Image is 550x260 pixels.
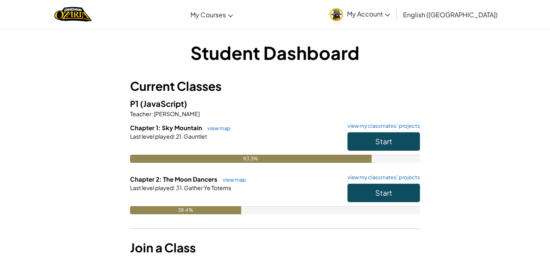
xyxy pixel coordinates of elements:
span: My Account [347,10,390,18]
a: My Account [326,2,394,27]
a: English ([GEOGRAPHIC_DATA]) [399,4,502,25]
span: Teacher [130,110,151,117]
span: Chapter 1: Sky Mountain [130,124,203,131]
div: 83.3% [130,155,372,163]
button: Start [347,132,420,151]
a: view map [203,125,231,131]
img: Home [54,6,92,23]
span: : [174,184,175,191]
span: P1 [130,98,140,109]
a: view map [219,176,246,183]
span: Gather Ye Totems [183,184,231,191]
span: Last level played [130,184,174,191]
img: avatar [330,8,343,21]
h1: Student Dashboard [130,40,420,65]
a: view my classmates' projects [343,123,420,129]
span: 31. [175,184,183,191]
span: (JavaScript) [140,98,187,109]
span: English ([GEOGRAPHIC_DATA]) [403,10,498,19]
span: [PERSON_NAME] [153,110,200,117]
a: Ozaria by CodeCombat logo [54,6,92,23]
h3: Current Classes [130,77,420,95]
span: Chapter 2: The Moon Dancers [130,175,219,183]
a: view my classmates' projects [343,175,420,180]
span: Start [375,137,392,146]
h3: Join a Class [130,239,420,257]
span: : [174,133,175,140]
a: My Courses [186,4,237,25]
button: Start [347,184,420,202]
span: My Courses [190,10,226,19]
span: 21. [175,133,183,140]
span: Last level played [130,133,174,140]
div: 38.4% [130,206,241,214]
span: Gauntlet [183,133,207,140]
span: Start [375,188,392,197]
span: : [151,110,153,117]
